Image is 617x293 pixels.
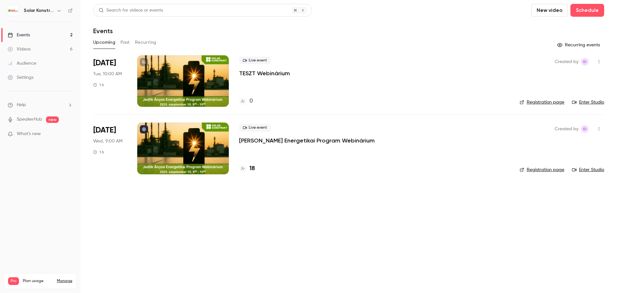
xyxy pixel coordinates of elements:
[46,116,59,123] span: new
[572,99,604,105] a: Enter Studio
[8,5,18,16] img: Solar Konstrukt Kft.
[520,167,564,173] a: Registration page
[17,116,42,123] a: SpeakerHub
[8,32,30,38] div: Events
[555,58,578,66] span: Created by
[531,4,568,17] button: New video
[135,37,156,48] button: Recurring
[93,27,113,35] h1: Events
[554,40,604,50] button: Recurring events
[93,123,127,174] div: Sep 10 Wed, 9:00 AM (Europe/Budapest)
[583,58,587,66] span: ID
[57,279,72,284] a: Manage
[93,71,122,77] span: Tue, 10:00 AM
[93,55,127,107] div: Sep 2 Tue, 10:00 AM (Europe/Budapest)
[239,137,375,144] a: [PERSON_NAME] Energetikai Program Webinárium
[23,279,53,284] span: Plan usage
[93,58,116,68] span: [DATE]
[93,82,104,87] div: 1 h
[8,102,73,108] li: help-dropdown-opener
[8,60,36,67] div: Audience
[24,7,54,14] h6: Solar Konstrukt Kft.
[8,74,33,81] div: Settings
[581,125,589,133] span: Istvan Dobo
[520,99,564,105] a: Registration page
[93,138,122,144] span: Wed, 9:00 AM
[17,102,26,108] span: Help
[239,164,255,173] a: 18
[581,58,589,66] span: Istvan Dobo
[8,277,19,285] span: Pro
[239,97,253,105] a: 0
[239,57,271,64] span: Live event
[93,150,104,155] div: 1 h
[249,164,255,173] h4: 18
[99,7,163,14] div: Search for videos or events
[121,37,130,48] button: Past
[572,167,604,173] a: Enter Studio
[239,124,271,132] span: Live event
[93,125,116,135] span: [DATE]
[555,125,578,133] span: Created by
[8,46,31,52] div: Videos
[249,97,253,105] h4: 0
[93,37,115,48] button: Upcoming
[17,131,41,137] span: What's new
[239,69,290,77] a: TESZT Webinárium
[570,4,604,17] button: Schedule
[583,125,587,133] span: ID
